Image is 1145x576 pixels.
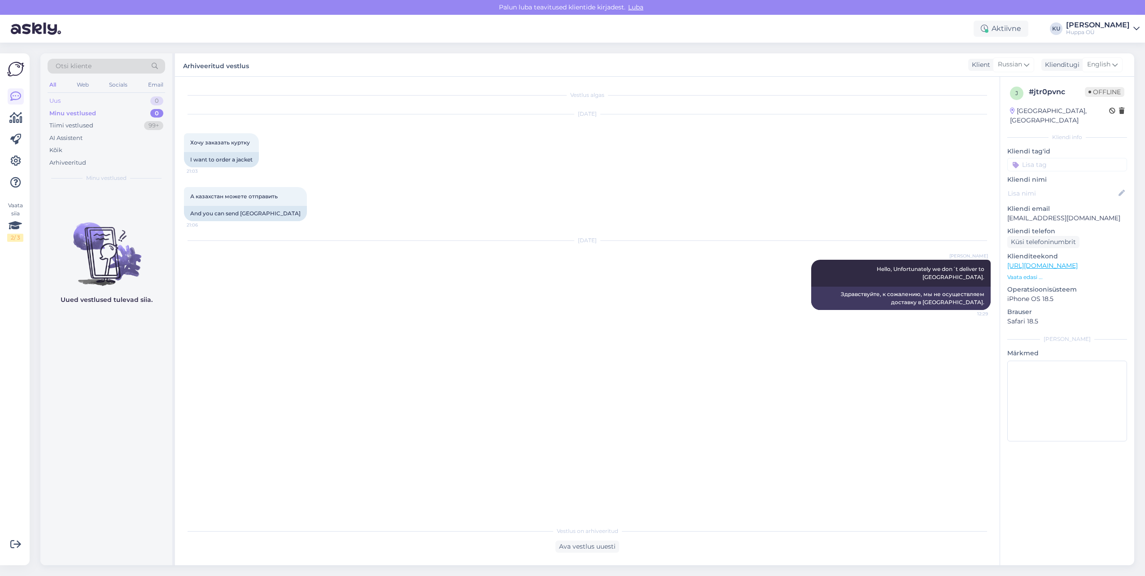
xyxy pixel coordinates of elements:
div: 0 [150,109,163,118]
p: Safari 18.5 [1007,317,1127,326]
div: [DATE] [184,110,991,118]
div: Vaata siia [7,201,23,242]
div: All [48,79,58,91]
div: Web [75,79,91,91]
span: Minu vestlused [86,174,127,182]
span: Vestlus on arhiveeritud [557,527,618,535]
span: Offline [1085,87,1124,97]
p: [EMAIL_ADDRESS][DOMAIN_NAME] [1007,214,1127,223]
div: Uus [49,96,61,105]
p: Klienditeekond [1007,252,1127,261]
span: English [1087,60,1110,70]
div: [PERSON_NAME] [1007,335,1127,343]
div: Aktiivne [974,21,1028,37]
span: Хочу заказать куртку [190,139,250,146]
label: Arhiveeritud vestlus [183,59,249,71]
div: Klienditugi [1041,60,1079,70]
div: Huppa OÜ [1066,29,1130,36]
input: Lisa tag [1007,158,1127,171]
span: 21:03 [187,168,220,175]
input: Lisa nimi [1008,188,1117,198]
div: AI Assistent [49,134,83,143]
img: No chats [40,206,172,287]
span: А казахстан можете отправить [190,193,278,200]
div: Здравствуйте, к сожалению, мы не осуществляем доставку в [GEOGRAPHIC_DATA]. [811,287,991,310]
div: Kõik [49,146,62,155]
span: Hello, Unfortunately we don´t deliver to [GEOGRAPHIC_DATA]. [877,266,986,280]
div: Ava vestlus uuesti [555,541,619,553]
a: [URL][DOMAIN_NAME] [1007,262,1078,270]
span: 21:06 [187,222,220,228]
p: Uued vestlused tulevad siia. [61,295,153,305]
div: Kliendi info [1007,133,1127,141]
span: Luba [625,3,646,11]
p: Brauser [1007,307,1127,317]
div: 2 / 3 [7,234,23,242]
span: 12:29 [954,310,988,317]
div: Vestlus algas [184,91,991,99]
p: Kliendi nimi [1007,175,1127,184]
img: Askly Logo [7,61,24,78]
span: j [1015,90,1018,96]
div: Arhiveeritud [49,158,86,167]
p: Kliendi email [1007,204,1127,214]
div: Minu vestlused [49,109,96,118]
div: [PERSON_NAME] [1066,22,1130,29]
div: KU [1050,22,1062,35]
div: 99+ [144,121,163,130]
a: [PERSON_NAME]Huppa OÜ [1066,22,1140,36]
p: Operatsioonisüsteem [1007,285,1127,294]
div: 0 [150,96,163,105]
div: I want to order a jacket [184,152,259,167]
p: Kliendi tag'id [1007,147,1127,156]
div: Küsi telefoninumbrit [1007,236,1079,248]
div: Tiimi vestlused [49,121,93,130]
p: Vaata edasi ... [1007,273,1127,281]
span: Russian [998,60,1022,70]
p: Kliendi telefon [1007,227,1127,236]
div: [DATE] [184,236,991,244]
div: [GEOGRAPHIC_DATA], [GEOGRAPHIC_DATA] [1010,106,1109,125]
div: Socials [107,79,129,91]
div: # jtr0pvnc [1029,87,1085,97]
p: iPhone OS 18.5 [1007,294,1127,304]
p: Märkmed [1007,349,1127,358]
div: Email [146,79,165,91]
div: And you can send [GEOGRAPHIC_DATA] [184,206,307,221]
span: Otsi kliente [56,61,92,71]
div: Klient [968,60,990,70]
span: [PERSON_NAME] [949,253,988,259]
